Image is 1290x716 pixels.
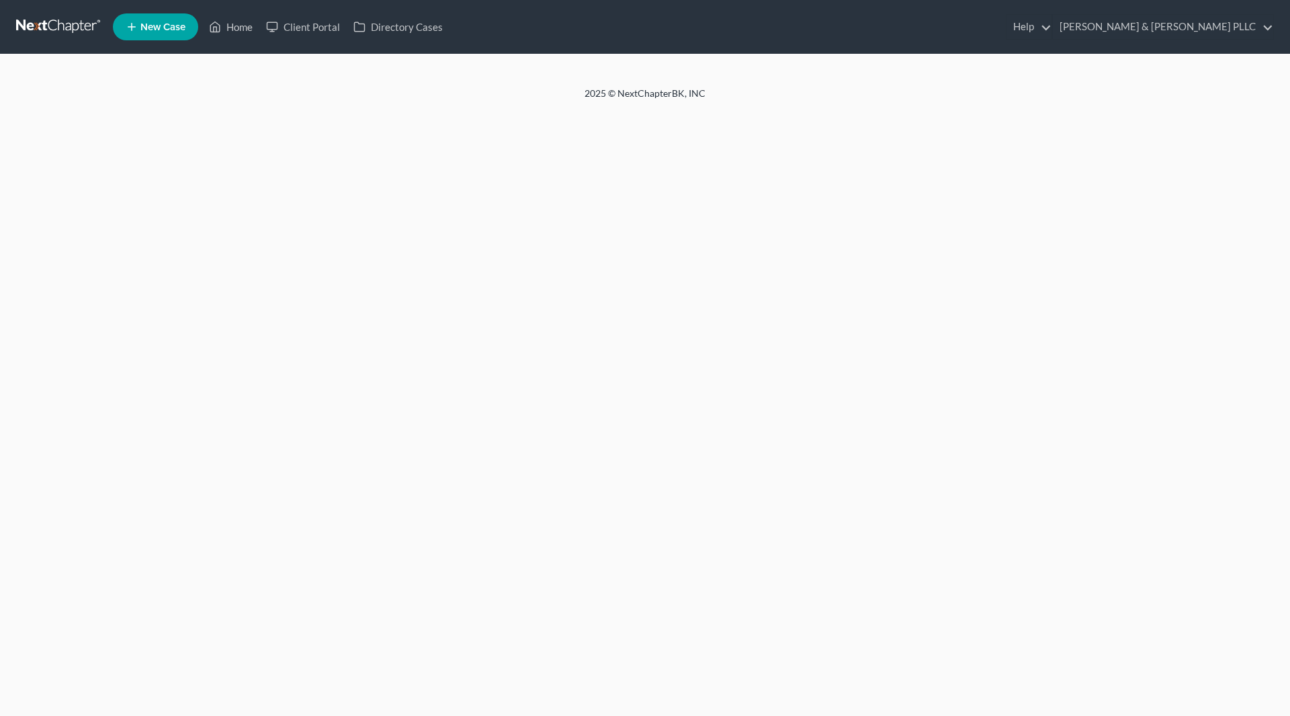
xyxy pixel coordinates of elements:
[113,13,198,40] new-legal-case-button: New Case
[262,87,1028,111] div: 2025 © NextChapterBK, INC
[1053,15,1273,39] a: [PERSON_NAME] & [PERSON_NAME] PLLC
[347,15,449,39] a: Directory Cases
[259,15,347,39] a: Client Portal
[1006,15,1051,39] a: Help
[202,15,259,39] a: Home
